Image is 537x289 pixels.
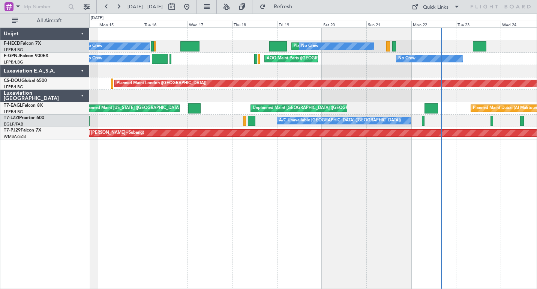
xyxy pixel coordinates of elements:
a: T7-PJ29Falcon 7X [4,128,41,133]
span: Refresh [267,4,299,9]
a: F-HECDFalcon 7X [4,41,41,46]
span: T7-EAGL [4,103,22,108]
a: LFPB/LBG [4,84,23,90]
div: Fri 19 [277,21,322,27]
button: Quick Links [408,1,463,13]
span: T7-PJ29 [4,128,21,133]
div: Sun 21 [366,21,411,27]
div: Unplanned Maint [GEOGRAPHIC_DATA] ([GEOGRAPHIC_DATA]) [253,103,376,114]
div: Quick Links [423,4,448,11]
div: No Crew [398,53,415,64]
span: T7-LZZI [4,116,19,120]
div: A/C Unavailable [GEOGRAPHIC_DATA] ([GEOGRAPHIC_DATA]) [279,115,401,126]
div: No Crew [85,53,102,64]
div: [DATE] [91,15,103,21]
div: No Crew [301,41,318,52]
input: Trip Number [23,1,66,12]
span: F-GPNJ [4,54,20,58]
a: CS-DOUGlobal 6500 [4,79,47,83]
span: CS-DOU [4,79,21,83]
button: All Aircraft [8,15,81,27]
span: All Aircraft [19,18,79,23]
div: Planned Maint [US_STATE] ([GEOGRAPHIC_DATA]) [85,103,181,114]
a: LFPB/LBG [4,59,23,65]
a: EGLF/FAB [4,121,23,127]
div: Sat 20 [322,21,366,27]
a: LFPB/LBG [4,109,23,115]
div: Thu 18 [232,21,277,27]
a: WMSA/SZB [4,134,26,139]
div: AOG Maint Paris ([GEOGRAPHIC_DATA]) [267,53,345,64]
div: Wed 17 [187,21,232,27]
div: Mon 22 [411,21,456,27]
span: [DATE] - [DATE] [127,3,163,10]
div: Tue 16 [143,21,187,27]
div: Tue 23 [456,21,501,27]
div: Mon 15 [98,21,142,27]
div: Planned Maint [GEOGRAPHIC_DATA] ([GEOGRAPHIC_DATA]) [294,41,412,52]
a: T7-EAGLFalcon 8X [4,103,43,108]
span: F-HECD [4,41,20,46]
a: LFPB/LBG [4,47,23,53]
a: F-GPNJFalcon 900EX [4,54,48,58]
a: T7-LZZIPraetor 600 [4,116,44,120]
div: No Crew [85,41,102,52]
button: Refresh [256,1,301,13]
div: Planned Maint London ([GEOGRAPHIC_DATA]) [117,78,206,89]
